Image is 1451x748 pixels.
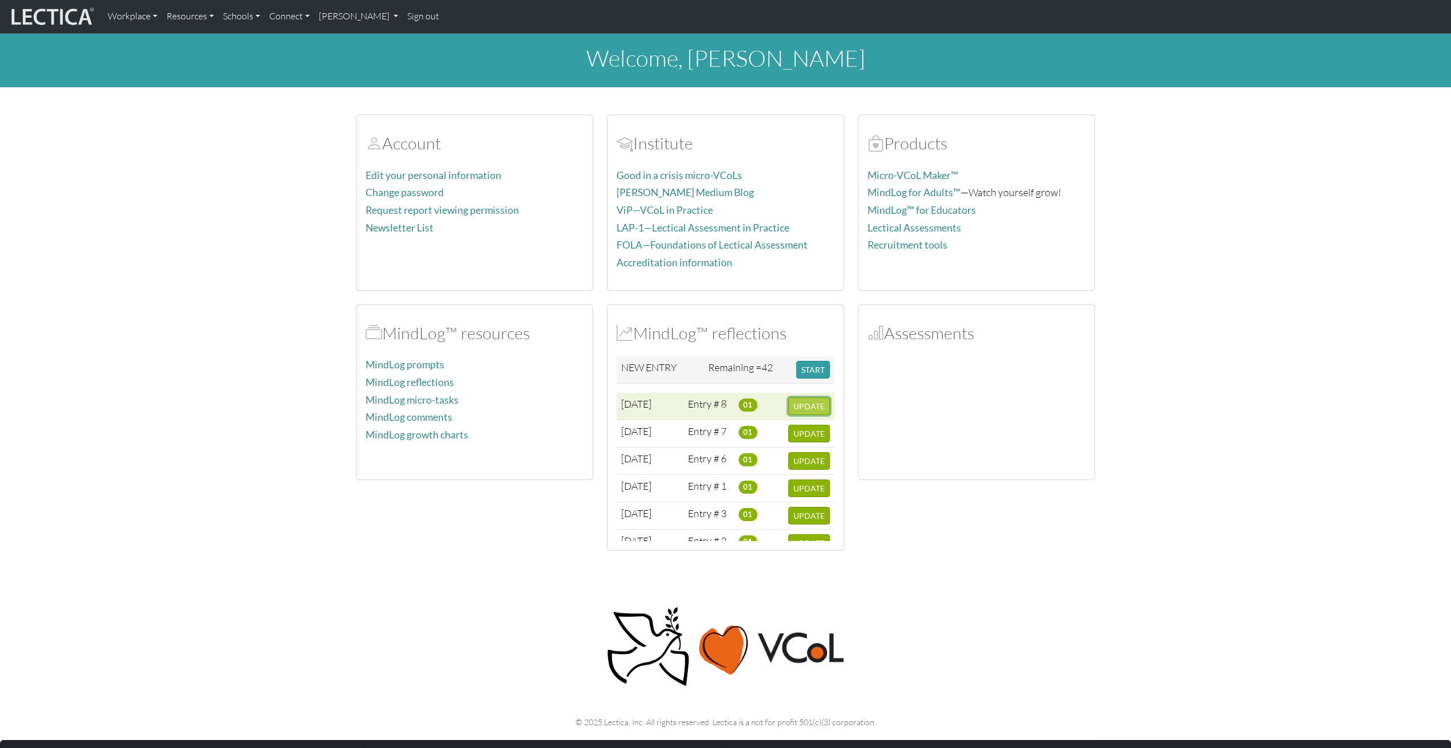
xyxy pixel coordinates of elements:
[868,186,960,198] a: MindLog for Adults™
[9,6,94,27] img: lecticalive
[403,5,444,29] a: Sign out
[793,401,825,411] span: UPDATE
[683,475,734,502] td: Entry # 1
[617,222,789,234] a: LAP-1—Lectical Assessment in Practice
[621,452,651,465] span: [DATE]
[617,239,808,251] a: FOLA—Foundations of Lectical Assessment
[366,394,459,406] a: MindLog micro-tasks
[793,538,825,548] span: UPDATE
[868,133,884,153] span: Products
[868,323,1085,343] h2: Assessments
[868,222,961,234] a: Lectical Assessments
[621,425,651,437] span: [DATE]
[739,535,757,548] span: 01
[868,133,1085,153] h2: Products
[314,5,403,29] a: [PERSON_NAME]
[617,204,713,216] a: ViP—VCoL in Practice
[603,605,848,688] img: Peace, love, VCoL
[218,5,265,29] a: Schools
[366,429,468,441] a: MindLog growth charts
[868,204,976,216] a: MindLog™ for Educators
[788,479,830,497] button: UPDATE
[868,184,1085,201] p: —Watch yourself grow!
[617,257,732,269] a: Accreditation information
[739,426,757,438] span: 01
[683,502,734,530] td: Entry # 3
[739,453,757,466] span: 01
[617,133,834,153] h2: Institute
[788,534,830,552] button: UPDATE
[739,481,757,493] span: 01
[366,186,444,198] a: Change password
[739,399,757,411] span: 01
[621,507,651,519] span: [DATE]
[617,169,742,181] a: Good in a crisis micro-VCoLs
[788,452,830,470] button: UPDATE
[683,393,734,420] td: Entry # 8
[788,425,830,442] button: UPDATE
[796,361,830,379] button: START
[366,133,583,153] h2: Account
[366,204,519,216] a: Request report viewing permission
[103,5,162,29] a: Workplace
[788,507,830,525] button: UPDATE
[366,133,382,153] span: Account
[793,511,825,521] span: UPDATE
[617,356,704,384] td: NEW ENTRY
[683,530,734,557] td: Entry # 2
[621,479,651,492] span: [DATE]
[162,5,218,29] a: Resources
[617,186,754,198] a: [PERSON_NAME] Medium Blog
[617,323,633,343] span: MindLog
[739,508,757,521] span: 01
[366,222,433,234] a: Newsletter List
[366,169,501,181] a: Edit your personal information
[265,5,314,29] a: Connect
[356,716,1095,729] p: © 2025 Lectica, Inc. All rights reserved. Lectica is a not for profit 501(c)(3) corporation.
[868,323,884,343] span: Assessments
[793,456,825,466] span: UPDATE
[366,323,382,343] span: MindLog™ resources
[366,359,444,371] a: MindLog prompts
[366,411,452,423] a: MindLog comments
[366,376,454,388] a: MindLog reflections
[704,356,792,384] td: Remaining =
[788,397,830,415] button: UPDATE
[617,323,834,343] h2: MindLog™ reflections
[366,323,583,343] h2: MindLog™ resources
[621,534,651,547] span: [DATE]
[621,397,651,410] span: [DATE]
[793,483,825,493] span: UPDATE
[617,133,633,153] span: Account
[761,361,773,373] span: 42
[683,448,734,475] td: Entry # 6
[868,239,947,251] a: Recruitment tools
[793,429,825,438] span: UPDATE
[683,420,734,448] td: Entry # 7
[868,169,958,181] a: Micro-VCoL Maker™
